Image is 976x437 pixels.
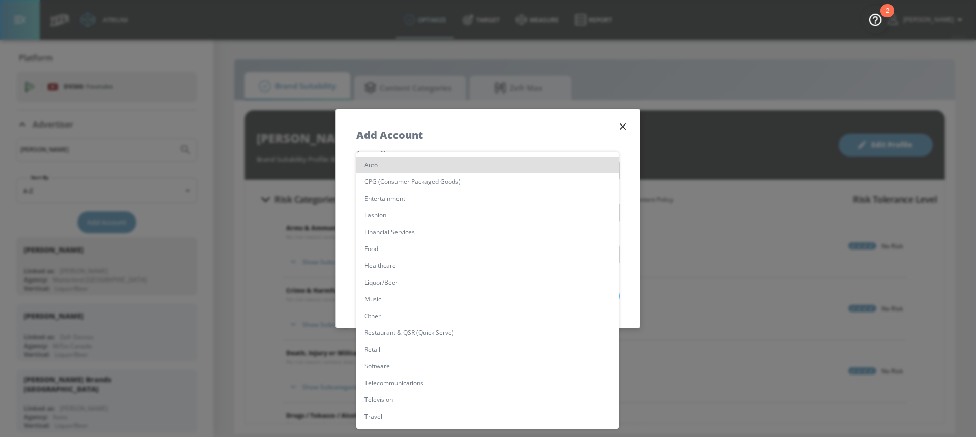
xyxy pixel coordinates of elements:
[861,5,890,34] button: Open Resource Center, 2 new notifications
[356,190,619,207] li: Entertainment
[356,257,619,274] li: Healthcare
[356,291,619,307] li: Music
[356,391,619,408] li: Television
[356,324,619,341] li: Restaurant & QSR (Quick Serve)
[886,11,889,24] div: 2
[356,173,619,190] li: CPG (Consumer Packaged Goods)
[356,358,619,374] li: Software
[356,224,619,240] li: Financial Services
[356,157,619,173] li: Auto
[356,240,619,257] li: Food
[356,341,619,358] li: Retail
[356,374,619,391] li: Telecommunications
[356,307,619,324] li: Other
[356,274,619,291] li: Liquor/Beer
[356,408,619,425] li: Travel
[356,207,619,224] li: Fashion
